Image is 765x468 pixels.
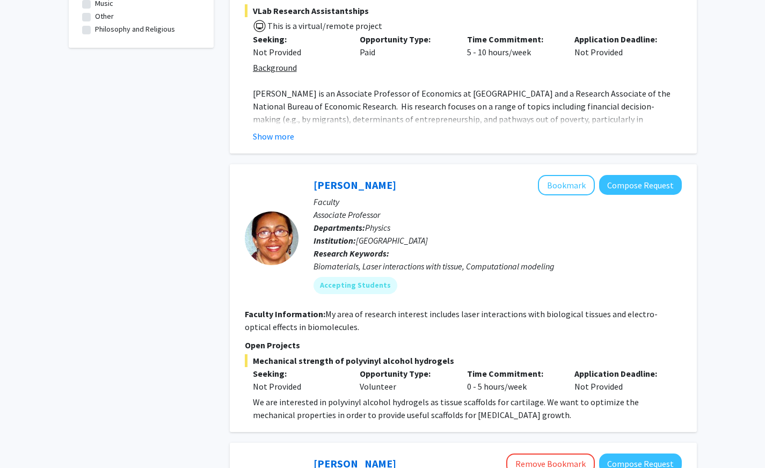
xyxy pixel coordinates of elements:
div: Paid [352,33,459,58]
label: Philosophy and Religious Studies [95,24,200,46]
div: 5 - 10 hours/week [459,33,566,58]
p: Seeking: [253,33,344,46]
button: Add Marta McNeese to Bookmarks [538,175,595,195]
button: Compose Request to Marta McNeese [599,175,682,195]
a: [PERSON_NAME] [314,178,396,192]
p: Time Commitment: [467,33,558,46]
b: Faculty Information: [245,309,325,319]
p: [PERSON_NAME] is an Associate Professor of Economics at [GEOGRAPHIC_DATA] and a Research Associat... [253,87,682,177]
p: Open Projects [245,339,682,352]
p: Faculty [314,195,682,208]
p: Seeking: [253,367,344,380]
span: VLab Research Assistantships [245,4,682,17]
div: Not Provided [253,380,344,393]
span: Physics [365,222,390,233]
p: Application Deadline: [574,367,666,380]
p: Opportunity Type: [360,33,451,46]
div: We are interested in polyvinyl alcohol hydrogels as tissue scaffolds for cartilage. We want to op... [253,396,682,421]
b: Research Keywords: [314,248,389,259]
p: Associate Professor [314,208,682,221]
p: Time Commitment: [467,367,558,380]
button: Show more [253,130,294,143]
div: Biomaterials, Laser interactions with tissue, Computational modeling [314,260,682,273]
span: Mechanical strength of polyvinyl alcohol hydrogels [245,354,682,367]
b: Institution: [314,235,356,246]
div: Not Provided [253,46,344,58]
p: Opportunity Type: [360,367,451,380]
div: Not Provided [566,367,674,393]
label: Other [95,11,114,22]
fg-read-more: My area of research interest includes laser interactions with biological tissues and electro-opti... [245,309,658,332]
div: Not Provided [566,33,674,58]
p: Application Deadline: [574,33,666,46]
div: 0 - 5 hours/week [459,367,566,393]
mat-chip: Accepting Students [314,277,397,294]
span: This is a virtual/remote project [266,20,382,31]
span: [GEOGRAPHIC_DATA] [356,235,428,246]
iframe: Chat [8,420,46,460]
b: Departments: [314,222,365,233]
u: Background [253,62,297,73]
div: Volunteer [352,367,459,393]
